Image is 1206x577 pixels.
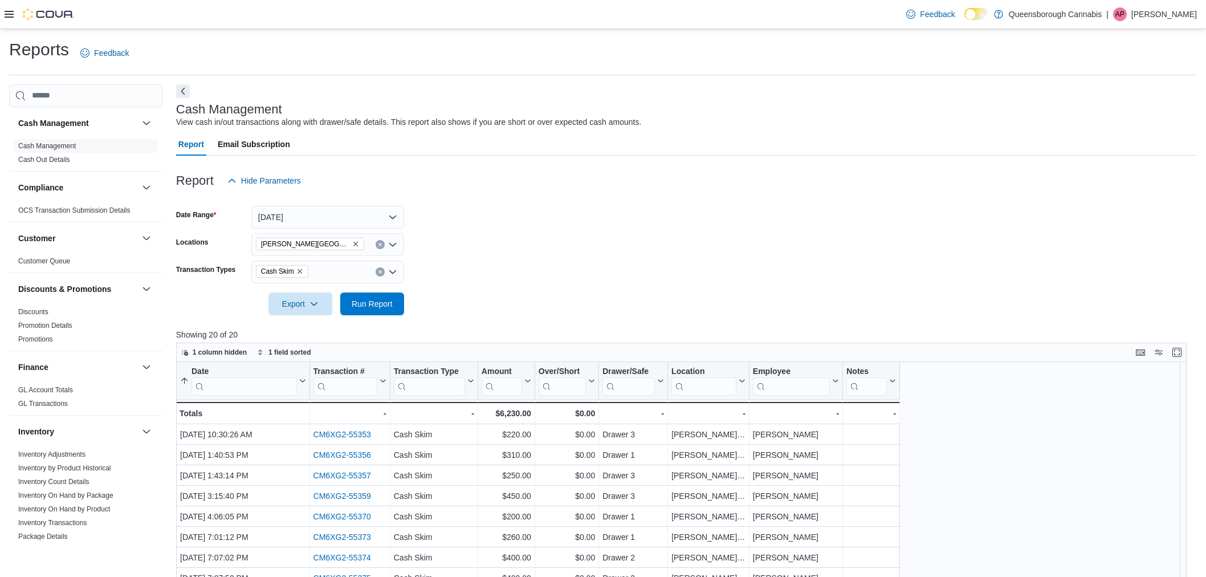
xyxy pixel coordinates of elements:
a: Inventory Transactions [18,519,87,527]
button: Discounts & Promotions [18,283,137,295]
input: Dark Mode [964,8,988,20]
a: CM6XG2-55373 [313,533,370,542]
button: Date [180,366,306,395]
div: Drawer 1 [602,510,664,523]
span: 1 field sorted [268,348,311,357]
div: Employee [753,366,830,395]
button: Employee [753,366,839,395]
button: Remove Scott 72 Centre from selection in this group [352,241,359,247]
a: Inventory Count Details [18,478,89,486]
a: Feedback [902,3,959,26]
div: View cash in/out transactions along with drawer/safe details. This report also shows if you are s... [176,116,642,128]
h3: Finance [18,361,48,373]
p: Queensborough Cannabis [1009,7,1102,21]
span: Email Subscription [218,133,290,156]
span: Discounts [18,307,48,316]
button: Inventory [140,425,153,438]
div: Finance [9,383,162,415]
div: Location [671,366,736,377]
div: Drawer 3 [602,469,664,482]
div: $0.00 [539,530,595,544]
div: $450.00 [482,489,531,503]
div: [PERSON_NAME] [753,489,839,503]
div: Transaction # URL [313,366,377,395]
p: Showing 20 of 20 [176,329,1197,340]
a: GL Transactions [18,400,68,408]
div: [PERSON_NAME] [753,510,839,523]
div: Totals [180,407,306,420]
span: Export [275,292,325,315]
h3: Customer [18,233,55,244]
div: Notes [846,366,887,377]
span: Dark Mode [964,20,965,21]
span: 1 column hidden [193,348,247,357]
div: Drawer/Safe [602,366,655,377]
div: [DATE] 4:06:05 PM [180,510,306,523]
div: - [753,407,839,420]
a: Promotion Details [18,322,72,330]
div: Cash Skim [394,448,474,462]
span: GL Account Totals [18,385,73,395]
button: Finance [18,361,137,373]
img: Cova [23,9,74,20]
span: Cash Management [18,141,76,151]
span: Inventory On Hand by Product [18,505,110,514]
label: Date Range [176,210,217,220]
h3: Cash Management [176,103,282,116]
h1: Reports [9,38,69,61]
button: Notes [846,366,896,395]
a: Discounts [18,308,48,316]
button: Open list of options [388,240,397,249]
a: Inventory On Hand by Product [18,505,110,513]
div: Transaction Type [394,366,465,395]
button: Display options [1152,346,1166,359]
div: [PERSON_NAME][GEOGRAPHIC_DATA] [671,530,745,544]
span: Inventory On Hand by Package [18,491,113,500]
button: Transaction # [313,366,386,395]
button: 1 field sorted [252,346,316,359]
button: Export [268,292,332,315]
button: Amount [482,366,531,395]
span: Cash Out Details [18,155,70,164]
div: [DATE] 1:43:14 PM [180,469,306,482]
a: CM6XG2-55370 [313,512,370,521]
div: Customer [9,254,162,273]
div: Notes [846,366,887,395]
button: Hide Parameters [223,169,305,192]
div: $400.00 [482,551,531,564]
a: CM6XG2-55374 [313,553,370,562]
div: Drawer 1 [602,448,664,462]
button: Remove Cash Skim from selection in this group [296,268,303,275]
div: Drawer 2 [602,551,664,564]
button: Run Report [340,292,404,315]
a: OCS Transaction Submission Details [18,206,131,214]
button: [DATE] [251,206,404,229]
button: Cash Management [140,116,153,130]
p: | [1106,7,1109,21]
button: Discounts & Promotions [140,282,153,296]
button: Clear input [376,267,385,277]
div: $0.00 [539,428,595,441]
span: GL Transactions [18,399,68,408]
div: [PERSON_NAME][GEOGRAPHIC_DATA] [671,551,745,564]
label: Locations [176,238,209,247]
div: Over/Short [539,366,586,377]
div: Cash Skim [394,530,474,544]
div: $220.00 [482,428,531,441]
span: Cash Skim [256,265,308,278]
a: Inventory On Hand by Package [18,491,113,499]
span: Promotions [18,335,53,344]
div: Cash Skim [394,510,474,523]
h3: Report [176,174,214,188]
div: [DATE] 3:15:40 PM [180,489,306,503]
h3: Compliance [18,182,63,193]
div: $260.00 [482,530,531,544]
span: Inventory by Product Historical [18,464,111,473]
button: Enter fullscreen [1170,346,1184,359]
div: Drawer 3 [602,428,664,441]
div: Cash Skim [394,551,474,564]
div: Employee [753,366,830,377]
div: $0.00 [539,448,595,462]
div: [PERSON_NAME] [753,469,839,482]
span: Report [178,133,204,156]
